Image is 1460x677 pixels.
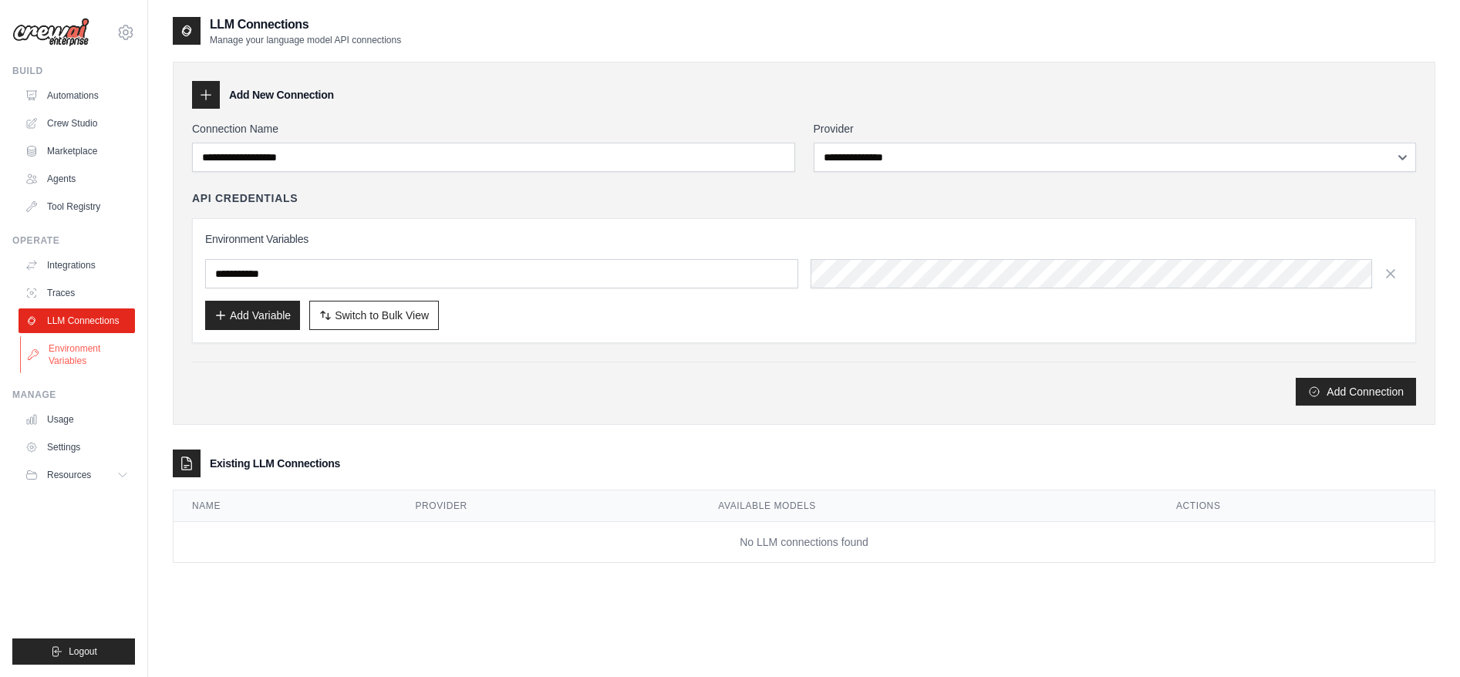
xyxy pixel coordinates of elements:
a: Usage [19,407,135,432]
a: Integrations [19,253,135,278]
span: Switch to Bulk View [335,308,429,323]
div: Build [12,65,135,77]
button: Add Variable [205,301,300,330]
div: Manage [12,389,135,401]
th: Actions [1158,490,1435,522]
button: Switch to Bulk View [309,301,439,330]
span: Resources [47,469,91,481]
h3: Existing LLM Connections [210,456,340,471]
h3: Add New Connection [229,87,334,103]
h2: LLM Connections [210,15,401,34]
button: Add Connection [1296,378,1416,406]
a: Tool Registry [19,194,135,219]
a: LLM Connections [19,308,135,333]
span: Logout [69,645,97,658]
th: Name [174,490,396,522]
button: Resources [19,463,135,487]
button: Logout [12,638,135,665]
p: Manage your language model API connections [210,34,401,46]
a: Crew Studio [19,111,135,136]
a: Environment Variables [20,336,137,373]
th: Available Models [700,490,1158,522]
a: Traces [19,281,135,305]
div: Operate [12,234,135,247]
label: Connection Name [192,121,795,136]
th: Provider [396,490,700,522]
img: Logo [12,18,89,47]
h3: Environment Variables [205,231,1403,247]
a: Agents [19,167,135,191]
a: Automations [19,83,135,108]
label: Provider [814,121,1417,136]
td: No LLM connections found [174,522,1435,563]
h4: API Credentials [192,190,298,206]
a: Settings [19,435,135,460]
a: Marketplace [19,139,135,163]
